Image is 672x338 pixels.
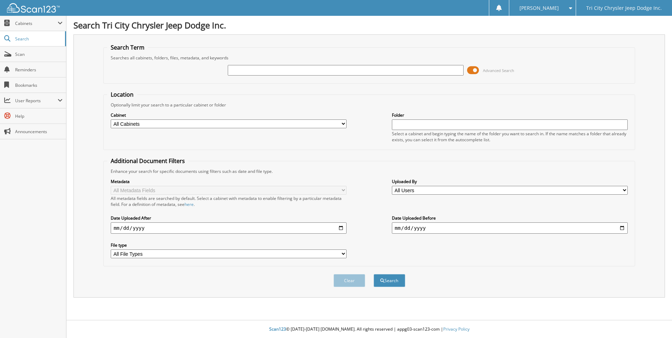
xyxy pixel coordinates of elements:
[111,242,347,248] label: File type
[269,326,286,332] span: Scan123
[15,51,63,57] span: Scan
[392,222,628,234] input: end
[392,131,628,143] div: Select a cabinet and begin typing the name of the folder you want to search in. If the name match...
[107,157,188,165] legend: Additional Document Filters
[7,3,60,13] img: scan123-logo-white.svg
[15,113,63,119] span: Help
[392,112,628,118] label: Folder
[107,44,148,51] legend: Search Term
[111,178,347,184] label: Metadata
[443,326,470,332] a: Privacy Policy
[392,215,628,221] label: Date Uploaded Before
[15,82,63,88] span: Bookmarks
[15,98,58,104] span: User Reports
[374,274,405,287] button: Search
[519,6,559,10] span: [PERSON_NAME]
[66,321,672,338] div: © [DATE]-[DATE] [DOMAIN_NAME]. All rights reserved | appg03-scan123-com |
[185,201,194,207] a: here
[107,168,631,174] div: Enhance your search for specific documents using filters such as date and file type.
[586,6,662,10] span: Tri City Chrysler Jeep Dodge Inc.
[107,102,631,108] div: Optionally limit your search to a particular cabinet or folder
[111,222,347,234] input: start
[334,274,365,287] button: Clear
[111,112,347,118] label: Cabinet
[483,68,514,73] span: Advanced Search
[111,195,347,207] div: All metadata fields are searched by default. Select a cabinet with metadata to enable filtering b...
[637,304,672,338] iframe: Chat Widget
[15,67,63,73] span: Reminders
[111,215,347,221] label: Date Uploaded After
[392,178,628,184] label: Uploaded By
[15,36,62,42] span: Search
[73,19,665,31] h1: Search Tri City Chrysler Jeep Dodge Inc.
[107,91,137,98] legend: Location
[107,55,631,61] div: Searches all cabinets, folders, files, metadata, and keywords
[15,20,58,26] span: Cabinets
[15,129,63,135] span: Announcements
